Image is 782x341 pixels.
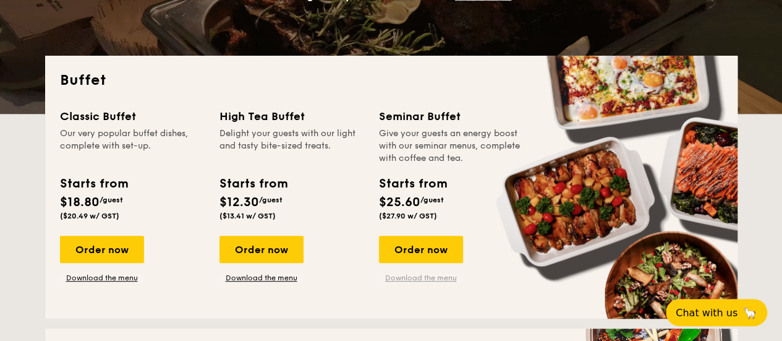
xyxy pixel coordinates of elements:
[60,195,100,210] span: $18.80
[60,273,144,283] a: Download the menu
[379,212,437,220] span: ($27.90 w/ GST)
[420,196,444,204] span: /guest
[219,108,364,125] div: High Tea Buffet
[379,175,446,193] div: Starts from
[666,299,767,326] button: Chat with us🦙
[259,196,283,204] span: /guest
[676,307,737,319] span: Chat with us
[60,108,205,125] div: Classic Buffet
[60,212,119,220] span: ($20.49 w/ GST)
[219,127,364,165] div: Delight your guests with our light and tasty bite-sized treats.
[100,196,123,204] span: /guest
[379,273,463,283] a: Download the menu
[60,127,205,165] div: Our very popular buffet dishes, complete with set-up.
[219,195,259,210] span: $12.30
[379,236,463,263] div: Order now
[742,306,757,320] span: 🦙
[379,127,524,165] div: Give your guests an energy boost with our seminar menus, complete with coffee and tea.
[219,175,287,193] div: Starts from
[219,236,304,263] div: Order now
[219,273,304,283] a: Download the menu
[60,71,723,90] h2: Buffet
[379,108,524,125] div: Seminar Buffet
[60,175,127,193] div: Starts from
[60,236,144,263] div: Order now
[219,212,276,220] span: ($13.41 w/ GST)
[379,195,420,210] span: $25.60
